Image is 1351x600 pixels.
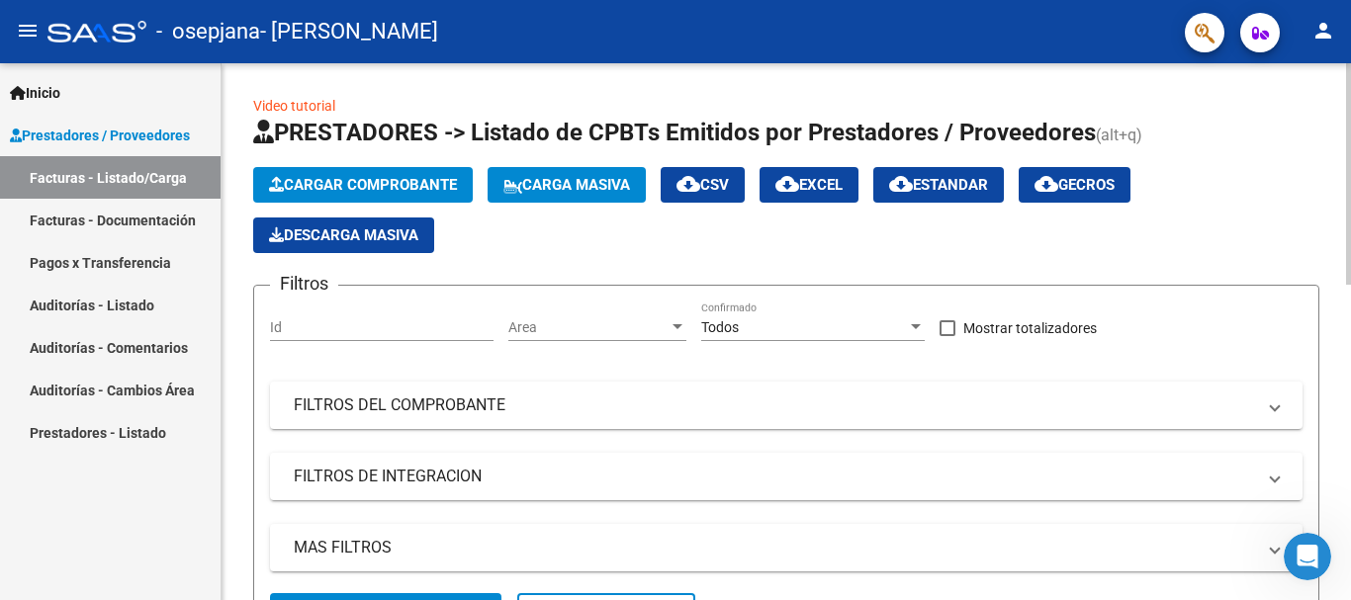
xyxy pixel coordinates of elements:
[270,270,338,298] h3: Filtros
[156,10,260,53] span: - osepjana
[775,172,799,196] mat-icon: cloud_download
[253,119,1096,146] span: PRESTADORES -> Listado de CPBTs Emitidos por Prestadores / Proveedores
[253,217,434,253] app-download-masive: Descarga masiva de comprobantes (adjuntos)
[16,19,40,43] mat-icon: menu
[270,524,1303,571] mat-expansion-panel-header: MAS FILTROS
[701,319,739,335] span: Todos
[253,217,434,253] button: Descarga Masiva
[661,167,745,203] button: CSV
[676,176,729,194] span: CSV
[963,316,1097,340] span: Mostrar totalizadores
[1096,126,1142,144] span: (alt+q)
[1019,167,1130,203] button: Gecros
[269,176,457,194] span: Cargar Comprobante
[676,172,700,196] mat-icon: cloud_download
[294,537,1255,558] mat-panel-title: MAS FILTROS
[260,10,438,53] span: - [PERSON_NAME]
[270,382,1303,429] mat-expansion-panel-header: FILTROS DEL COMPROBANTE
[269,226,418,244] span: Descarga Masiva
[294,394,1255,416] mat-panel-title: FILTROS DEL COMPROBANTE
[889,176,988,194] span: Estandar
[775,176,843,194] span: EXCEL
[1284,533,1331,580] iframe: Intercom live chat
[1311,19,1335,43] mat-icon: person
[503,176,630,194] span: Carga Masiva
[760,167,858,203] button: EXCEL
[508,319,669,336] span: Area
[253,167,473,203] button: Cargar Comprobante
[1035,176,1115,194] span: Gecros
[889,172,913,196] mat-icon: cloud_download
[10,125,190,146] span: Prestadores / Proveedores
[270,453,1303,500] mat-expansion-panel-header: FILTROS DE INTEGRACION
[873,167,1004,203] button: Estandar
[10,82,60,104] span: Inicio
[294,466,1255,487] mat-panel-title: FILTROS DE INTEGRACION
[253,98,335,114] a: Video tutorial
[1035,172,1058,196] mat-icon: cloud_download
[488,167,646,203] button: Carga Masiva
